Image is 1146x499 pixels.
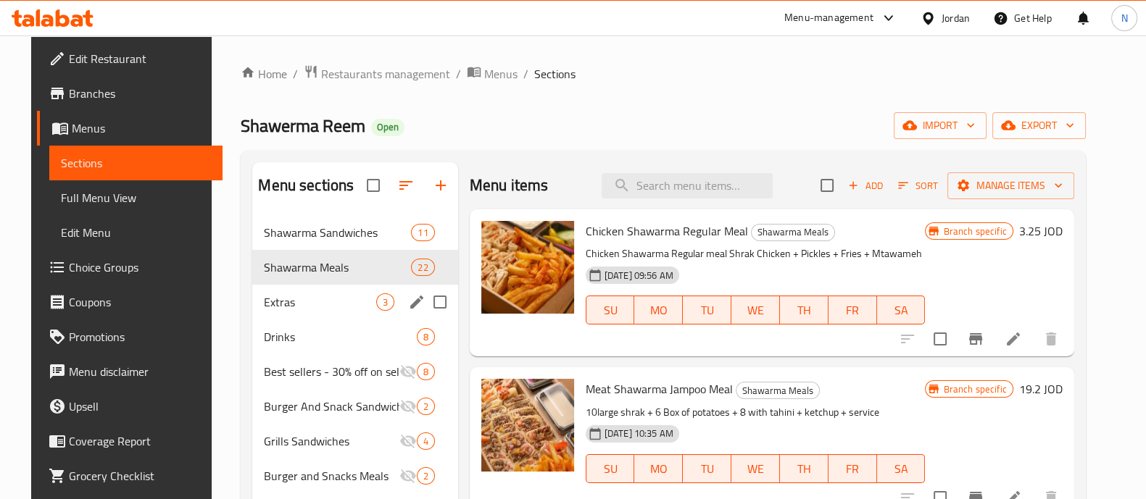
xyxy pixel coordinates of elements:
span: Choice Groups [69,259,211,276]
button: TU [683,454,731,483]
span: Select to update [925,324,955,354]
button: Add section [423,168,458,203]
span: Select section [812,170,842,201]
span: Best sellers - 30% off on selected items [264,363,399,380]
a: Choice Groups [37,250,223,285]
span: SU [592,300,629,321]
span: Add item [842,175,889,197]
button: FR [829,295,877,324]
div: items [376,293,394,311]
span: FR [834,458,871,479]
button: Add [842,175,889,197]
span: TH [786,300,823,321]
span: Sort sections [389,168,423,203]
span: Chicken Shawarma Regular Meal [586,220,748,242]
a: Coverage Report [37,424,223,458]
span: Sort [898,177,938,194]
button: SA [877,295,926,324]
div: Shawarma Meals [751,224,835,241]
span: Burger and Snacks Meals [264,467,399,485]
span: 2 [418,400,434,414]
button: MO [634,454,683,483]
span: Edit Restaurant [69,50,211,67]
li: / [456,65,461,83]
span: Shawarma Meals [736,382,819,399]
span: export [1004,117,1074,135]
div: items [411,259,434,276]
a: Menu disclaimer [37,354,223,389]
span: 8 [418,330,434,344]
a: Branches [37,76,223,111]
div: items [417,467,435,485]
div: Shawarma Meals [736,382,820,399]
span: Meat Shawarma Jampoo Meal [586,378,733,400]
a: Coupons [37,285,223,319]
button: TH [780,295,829,324]
button: FR [829,454,877,483]
span: SU [592,458,629,479]
input: search [602,173,773,198]
span: Coverage Report [69,432,211,450]
span: Restaurants management [321,65,450,83]
span: TU [689,458,726,479]
span: Burger And Snack Sandwiches [264,398,399,415]
span: Shawarma Sandwiches [264,224,411,241]
a: Sections [49,146,223,180]
svg: Inactive section [399,363,417,380]
span: Sections [534,65,576,83]
span: Menus [72,119,211,137]
div: Grills Sandwiches [264,432,399,450]
button: delete [1034,322,1068,356]
div: Extras3edit [252,285,457,319]
p: Chicken Shawarma Regular meal Shrak Chicken + Pickles + Fries + Mtawameh [586,245,926,263]
button: SU [586,454,635,483]
button: Branch-specific-item [958,322,993,356]
span: Menu disclaimer [69,363,211,380]
span: Menus [484,65,518,83]
a: Menus [467,64,518,83]
span: 22 [412,261,433,274]
span: Shawarma Meals [264,259,411,276]
span: Promotions [69,328,211,345]
div: items [417,398,435,415]
h6: 19.2 JOD [1019,379,1063,399]
div: Burger And Snack Sandwiches2 [252,389,457,424]
span: 3 [377,295,394,309]
div: items [417,432,435,450]
div: Burger and Snacks Meals2 [252,458,457,493]
button: export [992,112,1086,139]
div: items [411,224,434,241]
span: TH [786,458,823,479]
div: items [417,363,435,380]
button: TU [683,295,731,324]
li: / [293,65,298,83]
span: SA [883,458,920,479]
a: Promotions [37,319,223,354]
span: Select all sections [358,170,389,201]
span: 11 [412,226,433,240]
button: MO [634,295,683,324]
svg: Inactive section [399,432,417,450]
a: Restaurants management [304,64,450,83]
div: Menu-management [784,9,873,27]
span: Manage items [959,177,1063,195]
p: 10large shrak + 6 Box of potatoes + 8 with tahini + ketchup + service [586,403,926,422]
div: Shawarma Meals22 [252,250,457,285]
a: Menus [37,111,223,146]
span: Add [846,177,885,194]
div: Jordan [942,10,970,26]
span: [DATE] 10:35 AM [599,427,679,440]
span: Shawerma Reem [241,109,365,142]
span: Edit Menu [61,224,211,241]
span: Drinks [264,328,416,345]
a: Edit menu item [1005,330,1022,348]
span: Open [371,121,404,133]
a: Edit Menu [49,215,223,250]
div: Drinks8 [252,319,457,354]
span: 4 [418,435,434,448]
